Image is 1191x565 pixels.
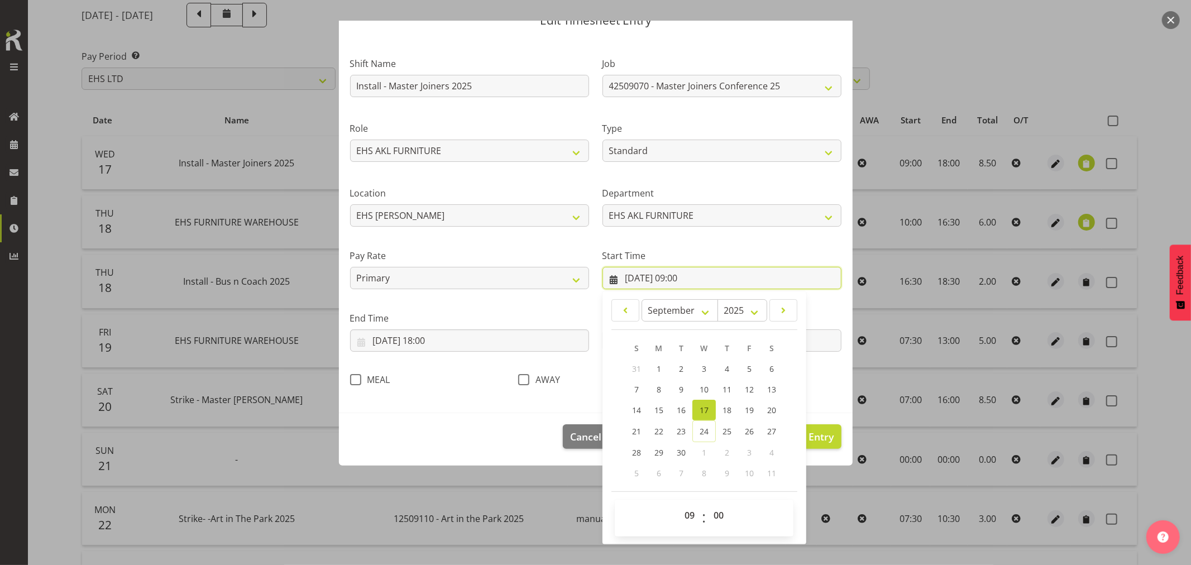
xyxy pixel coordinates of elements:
[725,363,729,374] span: 4
[654,447,663,458] span: 29
[657,468,661,478] span: 6
[700,384,709,395] span: 10
[716,420,738,442] a: 25
[723,426,731,437] span: 25
[350,122,589,135] label: Role
[745,426,754,437] span: 26
[692,379,716,400] a: 10
[350,15,841,26] p: Edit Timesheet Entry
[602,267,841,289] input: Click to select...
[657,384,661,395] span: 8
[738,400,760,420] a: 19
[350,75,589,97] input: Shift Name
[679,363,683,374] span: 2
[745,405,754,415] span: 19
[760,420,783,442] a: 27
[654,426,663,437] span: 22
[632,447,641,458] span: 28
[602,249,841,262] label: Start Time
[760,400,783,420] a: 20
[648,400,670,420] a: 15
[625,442,648,463] a: 28
[634,343,639,353] span: S
[625,379,648,400] a: 7
[716,358,738,379] a: 4
[725,468,729,478] span: 9
[632,426,641,437] span: 21
[625,420,648,442] a: 21
[767,468,776,478] span: 11
[563,424,609,449] button: Cancel
[702,363,706,374] span: 3
[632,363,641,374] span: 31
[725,343,729,353] span: T
[692,420,716,442] a: 24
[700,426,709,437] span: 24
[702,447,706,458] span: 1
[700,405,709,415] span: 17
[702,504,706,532] span: :
[679,343,683,353] span: T
[656,343,663,353] span: M
[716,400,738,420] a: 18
[738,379,760,400] a: 12
[361,374,390,385] span: MEAL
[625,400,648,420] a: 14
[654,405,663,415] span: 15
[350,312,589,325] label: End Time
[769,343,774,353] span: S
[570,429,601,444] span: Cancel
[745,468,754,478] span: 10
[767,384,776,395] span: 13
[648,420,670,442] a: 22
[602,57,841,70] label: Job
[634,384,639,395] span: 7
[350,186,589,200] label: Location
[748,343,752,353] span: F
[723,384,731,395] span: 11
[350,249,589,262] label: Pay Rate
[602,122,841,135] label: Type
[747,447,752,458] span: 3
[670,358,692,379] a: 2
[679,468,683,478] span: 7
[350,329,589,352] input: Click to select...
[701,343,708,353] span: W
[677,447,686,458] span: 30
[670,420,692,442] a: 23
[670,442,692,463] a: 30
[677,405,686,415] span: 16
[670,400,692,420] a: 16
[767,426,776,437] span: 27
[350,57,589,70] label: Shift Name
[723,405,731,415] span: 18
[745,384,754,395] span: 12
[738,420,760,442] a: 26
[529,374,560,385] span: AWAY
[760,379,783,400] a: 13
[632,405,641,415] span: 14
[692,358,716,379] a: 3
[648,442,670,463] a: 29
[725,447,729,458] span: 2
[716,379,738,400] a: 11
[1157,532,1169,543] img: help-xxl-2.png
[692,400,716,420] a: 17
[1170,245,1191,320] button: Feedback - Show survey
[760,358,783,379] a: 6
[747,363,752,374] span: 5
[602,186,841,200] label: Department
[767,405,776,415] span: 20
[670,379,692,400] a: 9
[677,426,686,437] span: 23
[679,384,683,395] span: 9
[648,358,670,379] a: 1
[1175,256,1185,295] span: Feedback
[769,363,774,374] span: 6
[634,468,639,478] span: 5
[648,379,670,400] a: 8
[738,358,760,379] a: 5
[769,447,774,458] span: 4
[702,468,706,478] span: 8
[657,363,661,374] span: 1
